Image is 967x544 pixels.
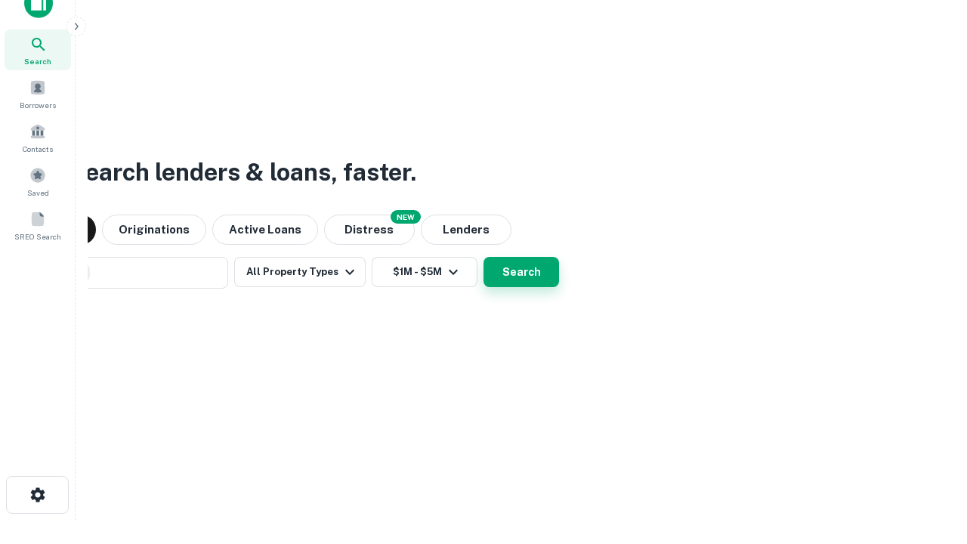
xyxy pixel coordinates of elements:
button: Lenders [421,215,511,245]
h3: Search lenders & loans, faster. [69,154,416,190]
button: Active Loans [212,215,318,245]
button: $1M - $5M [372,257,477,287]
span: SREO Search [14,230,61,243]
button: All Property Types [234,257,366,287]
div: NEW [391,210,421,224]
a: Contacts [5,117,71,158]
iframe: Chat Widget [891,423,967,496]
span: Saved [27,187,49,199]
a: SREO Search [5,205,71,246]
a: Saved [5,161,71,202]
button: Search distressed loans with lien and other non-mortgage details. [324,215,415,245]
span: Search [24,55,51,67]
span: Borrowers [20,99,56,111]
button: Originations [102,215,206,245]
span: Contacts [23,143,53,155]
a: Search [5,29,71,70]
button: Search [483,257,559,287]
a: Borrowers [5,73,71,114]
